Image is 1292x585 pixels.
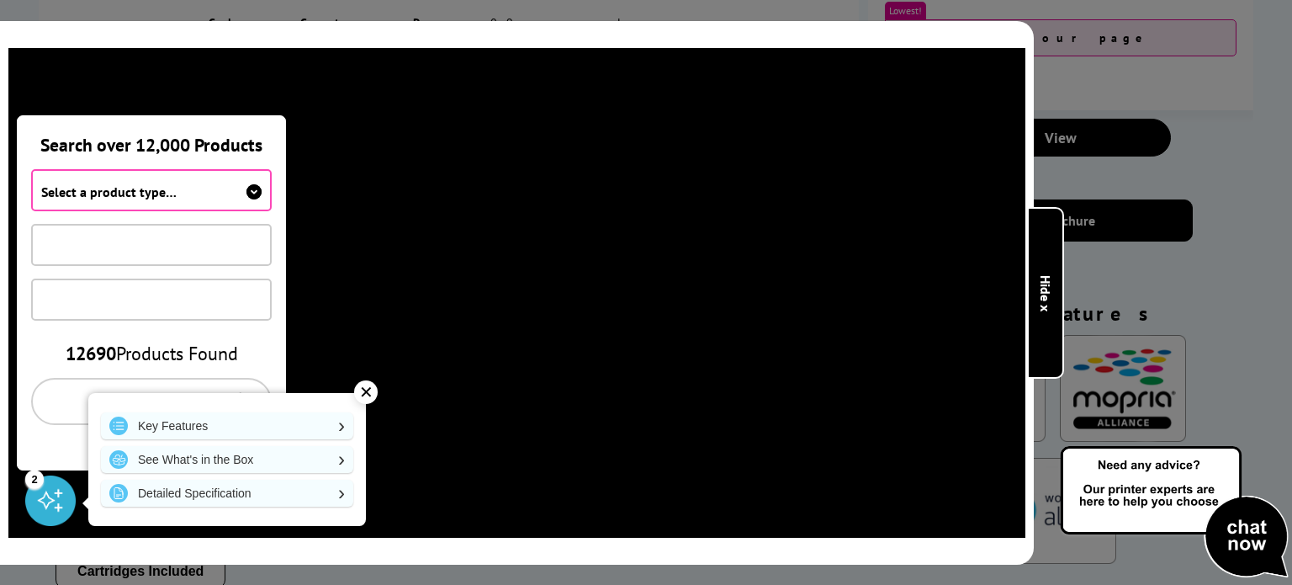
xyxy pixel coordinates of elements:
[101,480,353,507] a: Detailed Specification
[31,438,272,457] button: reset
[66,342,116,365] span: 12690
[31,378,272,425] button: Search
[18,116,285,157] div: Search over 12,000 Products
[101,412,353,439] a: Key Features
[54,391,237,412] span: Search
[41,183,177,200] span: Select a product type…
[1056,444,1292,582] img: Open Live Chat window
[1037,274,1054,311] b: Hide x
[354,380,378,404] div: ✕
[101,446,353,473] a: See What's in the Box
[31,342,272,365] div: Products Found
[25,470,44,488] div: 2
